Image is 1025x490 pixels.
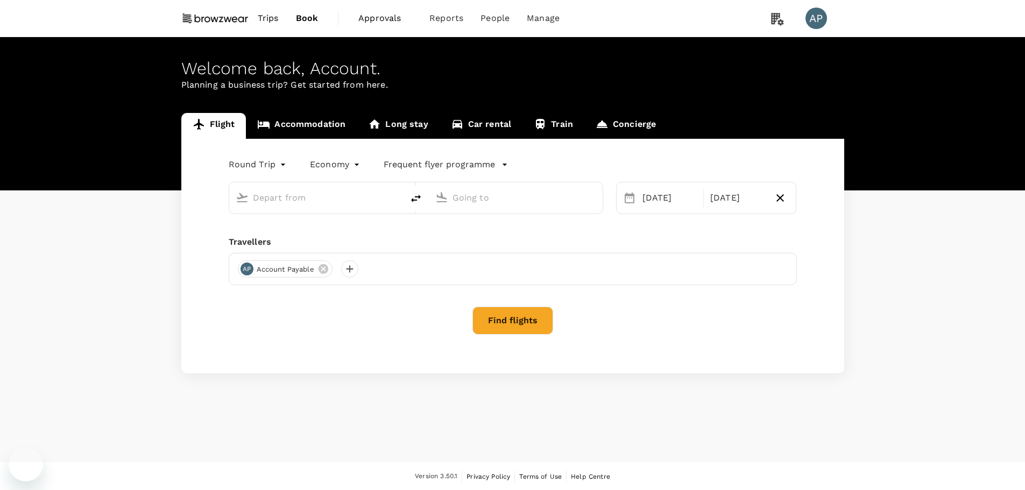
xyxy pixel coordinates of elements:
button: Open [395,196,398,198]
iframe: Button to launch messaging window [9,447,43,481]
button: Frequent flyer programme [384,158,508,171]
p: Frequent flyer programme [384,158,495,171]
a: Car rental [440,113,523,139]
input: Going to [453,189,580,206]
a: Train [522,113,584,139]
button: Find flights [472,307,553,335]
span: Reports [429,12,463,25]
a: Help Centre [571,471,610,482]
span: Manage [527,12,560,25]
a: Long stay [357,113,439,139]
img: Browzwear Solutions Pte Ltd [181,6,249,30]
a: Privacy Policy [466,471,510,482]
span: Help Centre [571,473,610,480]
span: People [480,12,510,25]
a: Accommodation [246,113,357,139]
div: AP [805,8,827,29]
span: Terms of Use [519,473,562,480]
span: Book [296,12,319,25]
div: [DATE] [638,187,701,209]
div: AP [241,262,253,275]
a: Flight [181,113,246,139]
div: Travellers [229,236,797,248]
div: Welcome back , Account . [181,59,844,79]
span: Approvals [358,12,412,25]
a: Terms of Use [519,471,562,482]
p: Planning a business trip? Get started from here. [181,79,844,91]
span: Trips [258,12,279,25]
div: [DATE] [706,187,769,209]
div: APAccount Payable [238,260,333,278]
span: Version 3.50.1 [415,471,457,482]
input: Depart from [253,189,380,206]
span: Privacy Policy [466,473,510,480]
button: Open [595,196,597,198]
a: Concierge [584,113,667,139]
div: Round Trip [229,156,289,173]
div: Economy [310,156,362,173]
button: delete [403,186,429,211]
span: Account Payable [250,264,321,275]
